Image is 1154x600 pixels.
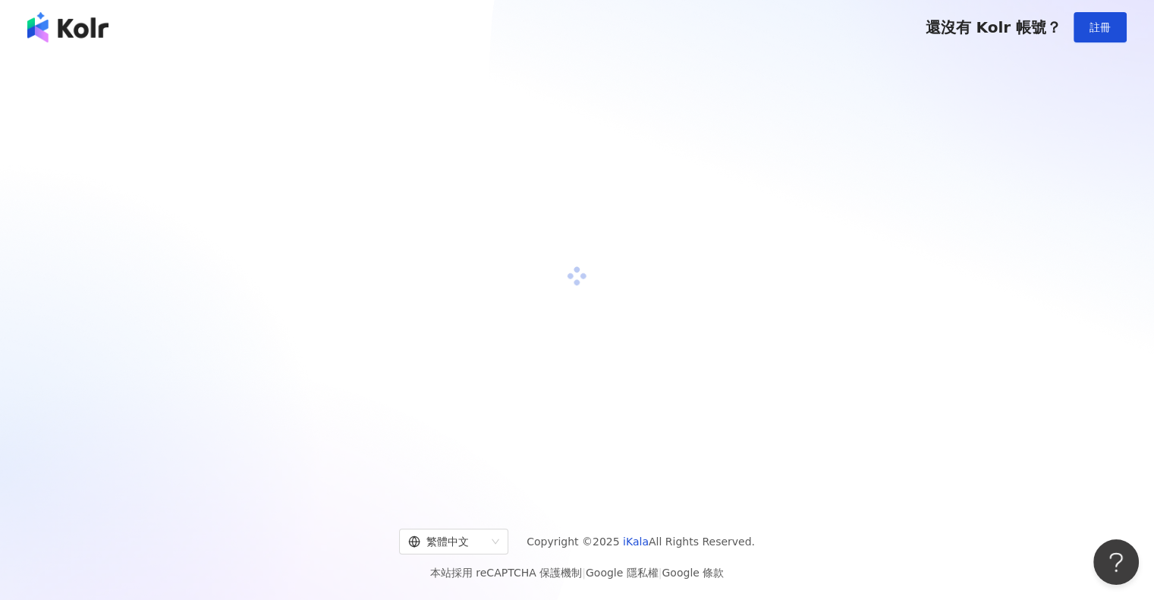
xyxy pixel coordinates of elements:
div: 繁體中文 [408,529,486,554]
span: 註冊 [1090,21,1111,33]
span: Copyright © 2025 All Rights Reserved. [527,532,755,551]
span: 還沒有 Kolr 帳號？ [925,18,1061,36]
a: Google 隱私權 [586,567,659,579]
a: Google 條款 [662,567,724,579]
span: 本站採用 reCAPTCHA 保護機制 [430,564,724,582]
a: iKala [623,536,649,548]
span: | [659,567,662,579]
iframe: Help Scout Beacon - Open [1093,539,1139,585]
span: | [582,567,586,579]
img: logo [27,12,108,42]
button: 註冊 [1074,12,1127,42]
